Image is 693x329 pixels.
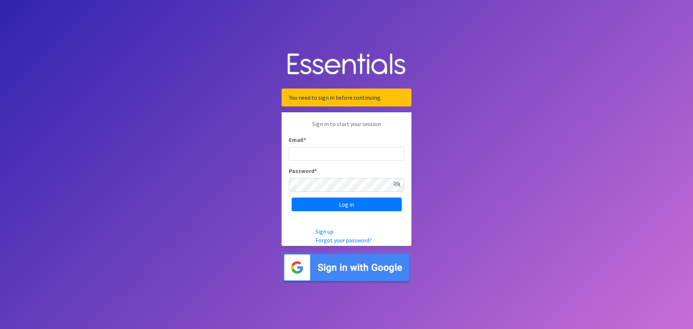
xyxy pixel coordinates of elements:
label: Email [289,135,306,144]
img: Human Essentials [282,46,411,83]
a: Forgot your password? [315,237,372,244]
p: Sign in to start your session [289,120,404,135]
abbr: required [314,167,317,174]
label: Password [289,166,317,175]
div: You need to sign in before continuing. [282,88,411,107]
input: Log in [292,198,402,211]
a: Sign up [315,228,334,235]
img: Sign in with Google [282,252,411,283]
abbr: required [304,136,306,143]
